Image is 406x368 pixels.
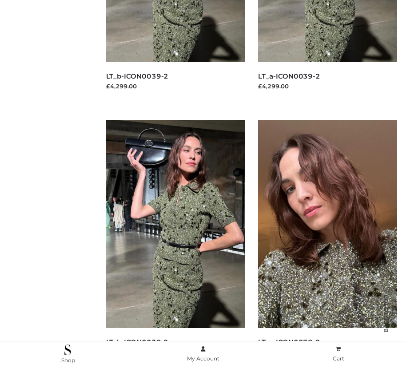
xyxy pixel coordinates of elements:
[106,72,169,80] a: LT_b-ICON0039-2
[271,344,406,364] a: Cart
[258,82,397,91] div: £4,299.00
[375,310,397,332] span: Back to top
[333,355,344,362] span: Cart
[106,82,245,91] div: £4,299.00
[258,72,320,80] a: LT_a-ICON0039-2
[106,338,169,346] a: LT_b-ICON0038-2
[64,344,71,355] img: .Shop
[135,344,271,364] a: My Account
[60,357,75,364] span: .Shop
[187,355,219,362] span: My Account
[258,338,320,346] a: LT_a-ICON0038-2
